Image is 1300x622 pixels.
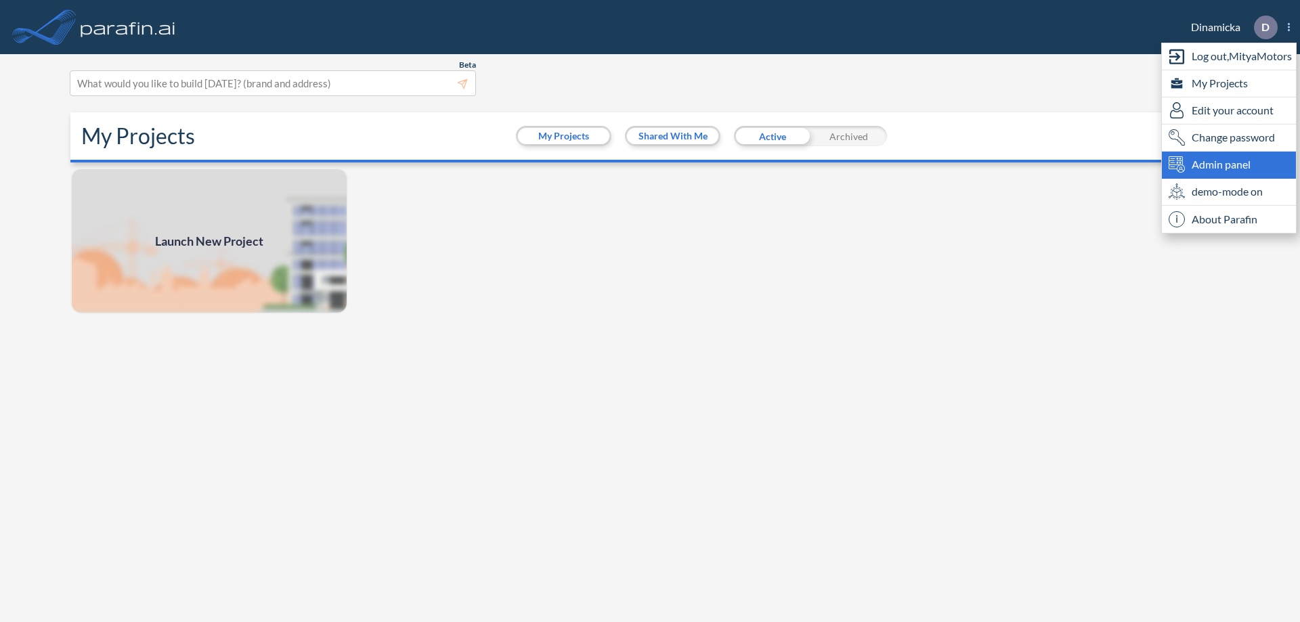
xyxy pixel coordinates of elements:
button: My Projects [518,128,609,144]
div: Archived [810,126,887,146]
span: Change password [1192,129,1275,146]
span: Launch New Project [155,232,263,250]
span: Beta [459,60,476,70]
div: My Projects [1162,70,1296,97]
h2: My Projects [81,123,195,149]
button: Shared With Me [627,128,718,144]
div: Change password [1162,125,1296,152]
a: Launch New Project [70,168,348,314]
div: Edit user [1162,97,1296,125]
span: Edit your account [1192,102,1274,118]
div: demo-mode on [1162,179,1296,206]
div: Log out [1162,43,1296,70]
div: Dinamicka [1171,16,1290,39]
span: Admin panel [1192,156,1251,173]
span: About Parafin [1192,211,1257,227]
div: Admin panel [1162,152,1296,179]
img: logo [78,14,178,41]
div: About Parafin [1162,206,1296,233]
span: i [1169,211,1185,227]
span: My Projects [1192,75,1248,91]
span: demo-mode on [1192,183,1263,200]
p: D [1261,21,1270,33]
div: Active [734,126,810,146]
span: Log out, MityaMotors [1192,48,1292,64]
img: add [70,168,348,314]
